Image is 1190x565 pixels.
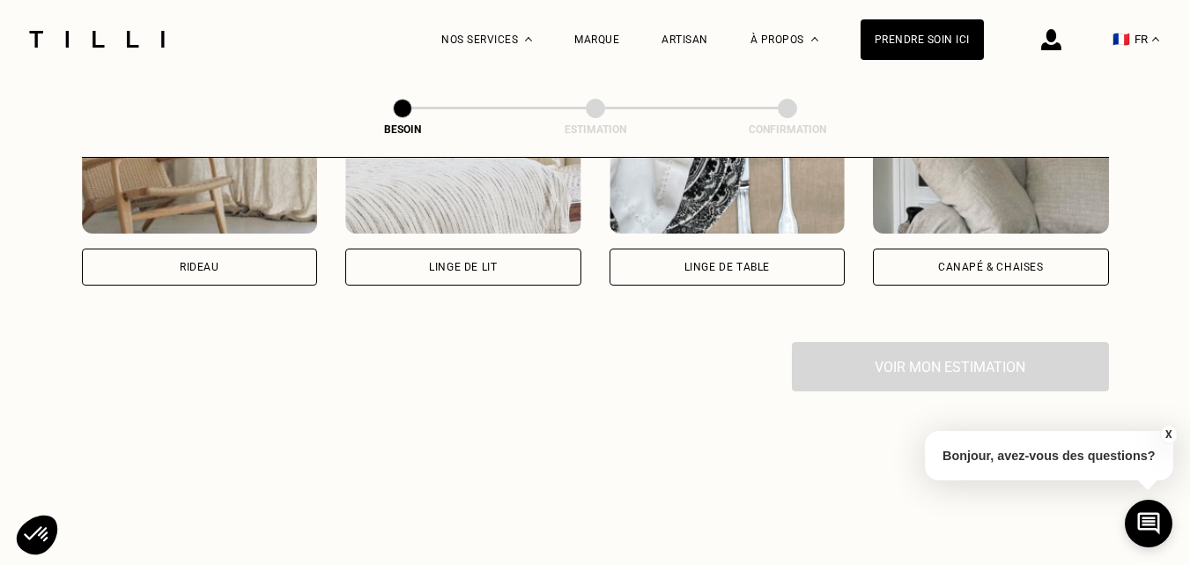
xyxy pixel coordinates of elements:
[574,33,619,46] a: Marque
[1112,31,1130,48] span: 🇫🇷
[811,37,818,41] img: Menu déroulant à propos
[180,262,219,272] div: Rideau
[507,123,684,136] div: Estimation
[1152,37,1159,41] img: menu déroulant
[314,123,491,136] div: Besoin
[23,31,171,48] img: Logo du service de couturière Tilli
[699,123,876,136] div: Confirmation
[684,262,770,272] div: Linge de table
[662,33,708,46] a: Artisan
[861,19,984,60] a: Prendre soin ici
[525,37,532,41] img: Menu déroulant
[429,262,497,272] div: Linge de lit
[938,262,1044,272] div: Canapé & chaises
[1159,425,1177,444] button: X
[1041,29,1061,50] img: icône connexion
[925,431,1173,480] p: Bonjour, avez-vous des questions?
